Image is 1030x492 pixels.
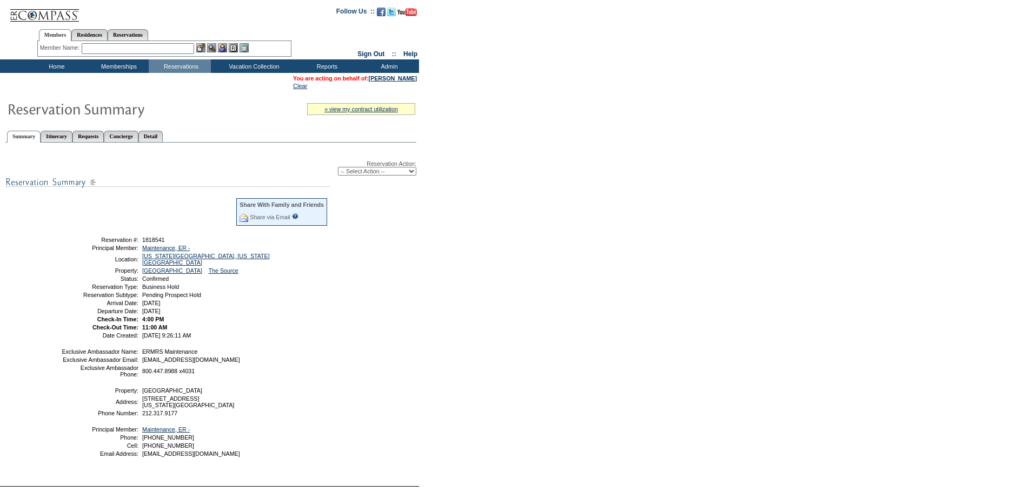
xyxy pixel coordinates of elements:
a: » view my contract utilization [324,106,398,112]
span: Confirmed [142,275,169,282]
div: Share With Family and Friends [240,201,324,208]
td: Exclusive Ambassador Name: [61,348,138,355]
span: 4:00 PM [142,316,164,322]
a: [US_STATE][GEOGRAPHIC_DATA], [US_STATE][GEOGRAPHIC_DATA] [142,253,270,266]
div: Member Name: [40,43,82,52]
td: Exclusive Ambassador Email: [61,356,138,363]
a: Clear [293,83,307,89]
a: Become our fan on Facebook [377,11,386,17]
span: [DATE] [142,300,161,306]
td: Exclusive Ambassador Phone: [61,365,138,378]
img: Impersonate [218,43,227,52]
img: Become our fan on Facebook [377,8,386,16]
span: [EMAIL_ADDRESS][DOMAIN_NAME] [142,356,240,363]
input: What is this? [292,213,298,219]
td: Email Address: [61,450,138,457]
span: [STREET_ADDRESS] [US_STATE][GEOGRAPHIC_DATA] [142,395,234,408]
td: Departure Date: [61,308,138,314]
a: Requests [72,131,104,142]
td: Reservation Subtype: [61,292,138,298]
td: Vacation Collection [211,59,295,73]
a: Detail [138,131,163,142]
strong: Check-Out Time: [92,324,138,331]
img: Subscribe to our YouTube Channel [397,8,417,16]
a: [GEOGRAPHIC_DATA] [142,267,202,274]
span: 1818541 [142,237,165,243]
span: [DATE] [142,308,161,314]
span: You are acting on behalf of: [293,75,417,82]
td: Address: [61,395,138,408]
span: [PHONE_NUMBER] [142,434,194,441]
span: [PHONE_NUMBER] [142,442,194,449]
td: Principal Member: [61,426,138,433]
a: Maintenance, ER - [142,245,190,251]
a: Help [403,50,417,58]
td: Status: [61,275,138,282]
img: Reservations [229,43,238,52]
a: Subscribe to our YouTube Channel [397,11,417,17]
span: [EMAIL_ADDRESS][DOMAIN_NAME] [142,450,240,457]
span: 800.447.8988 x4031 [142,368,195,374]
span: ERMRS Maintenance [142,348,197,355]
a: Share via Email [250,214,290,220]
a: Residences [71,29,108,41]
div: Reservation Action: [5,160,416,176]
td: Reservation Type: [61,284,138,290]
td: Phone Number: [61,410,138,416]
td: Memberships [87,59,149,73]
span: 212.317.9177 [142,410,177,416]
strong: Check-In Time: [97,316,138,322]
td: Principal Member: [61,245,138,251]
a: Maintenance, ER - [142,426,190,433]
span: [GEOGRAPHIC_DATA] [142,387,202,394]
a: [PERSON_NAME] [369,75,417,82]
td: Cell: [61,442,138,449]
img: b_edit.gif [196,43,205,52]
a: The Source [209,267,238,274]
span: 11:00 AM [142,324,167,331]
span: [DATE] 9:26:11 AM [142,332,191,339]
img: b_calculator.gif [240,43,249,52]
td: Admin [357,59,419,73]
a: Reservations [108,29,148,41]
td: Location: [61,253,138,266]
a: Members [39,29,72,41]
img: Follow us on Twitter [387,8,396,16]
span: Pending Prospect Hold [142,292,201,298]
a: Itinerary [41,131,72,142]
img: subTtlResSummary.gif [5,176,330,189]
a: Concierge [104,131,138,142]
span: Business Hold [142,284,179,290]
td: Property: [61,267,138,274]
td: Reservation #: [61,237,138,243]
a: Follow us on Twitter [387,11,396,17]
img: View [207,43,216,52]
a: Summary [7,131,41,143]
a: Sign Out [357,50,384,58]
td: Reports [295,59,357,73]
td: Property: [61,387,138,394]
span: :: [392,50,396,58]
td: Arrival Date: [61,300,138,306]
td: Date Created: [61,332,138,339]
img: Reservaton Summary [7,98,223,119]
td: Phone: [61,434,138,441]
td: Reservations [149,59,211,73]
td: Follow Us :: [336,6,375,19]
td: Home [24,59,87,73]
